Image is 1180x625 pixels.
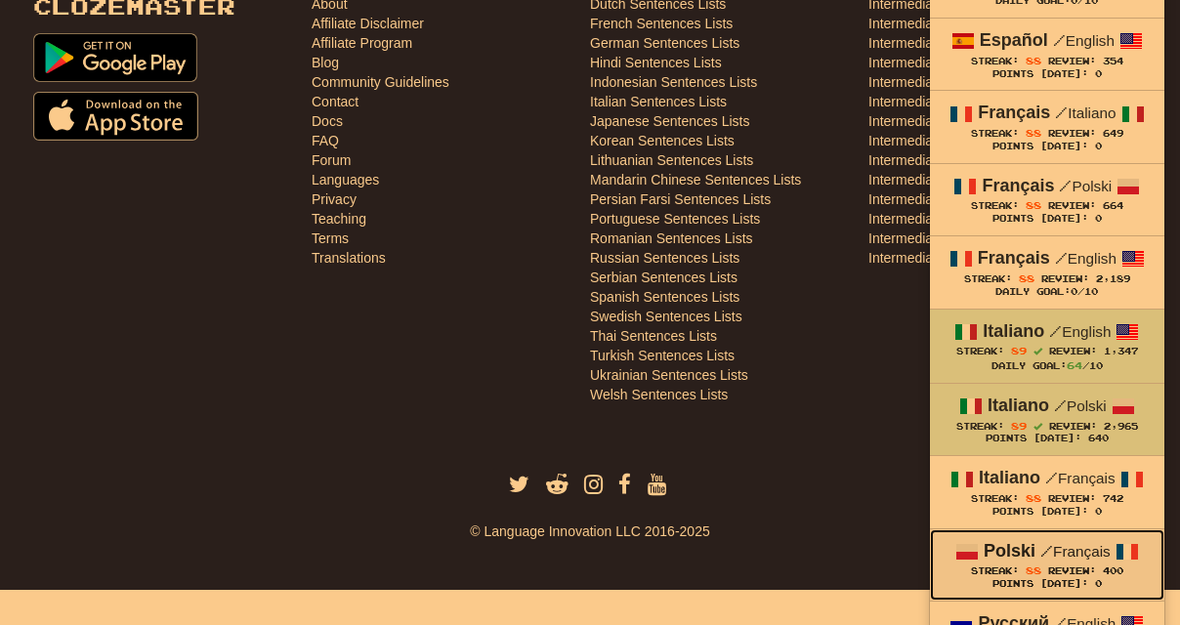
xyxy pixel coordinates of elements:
[590,72,757,92] a: Indonesian Sentences Lists
[949,506,1145,519] div: Points [DATE]: 0
[312,131,339,150] a: FAQ
[1103,56,1123,66] span: 354
[1071,286,1077,297] span: 0
[1104,421,1138,432] span: 2,965
[1041,273,1089,284] span: Review:
[982,176,1054,195] strong: Français
[1049,346,1097,356] span: Review:
[930,456,1164,527] a: Italiano /Français Streak: 88 Review: 742 Points [DATE]: 0
[1019,272,1034,284] span: 88
[971,200,1019,211] span: Streak:
[590,150,753,170] a: Lithuanian Sentences Lists
[868,189,1067,209] a: Intermediate Spanish Resources
[1103,200,1123,211] span: 664
[984,541,1035,561] strong: Polski
[930,164,1164,235] a: Français /Polski Streak: 88 Review: 664 Points [DATE]: 0
[1103,565,1123,576] span: 400
[312,72,449,92] a: Community Guidelines
[868,150,1080,170] a: Intermediate Lithuanian Resources
[590,229,753,248] a: Romanian Sentences Lists
[868,33,1060,53] a: Intermediate French Resources
[949,213,1145,226] div: Points [DATE]: 0
[1059,177,1072,194] span: /
[868,72,1048,92] a: Intermediate Hindi Resources
[590,189,771,209] a: Persian Farsi Sentences Lists
[868,248,1075,268] a: Intermediate Ukrainian Resources
[1053,32,1115,49] small: English
[1049,323,1111,340] small: English
[1055,104,1068,121] span: /
[868,229,1062,248] a: Intermediate Turkish Resources
[1103,493,1123,504] span: 742
[930,384,1164,455] a: Italiano /Polski Streak: 89 Review: 2,965 Points [DATE]: 640
[590,14,733,33] a: French Sentences Lists
[312,150,351,170] a: Forum
[312,33,412,53] a: Affiliate Program
[1040,543,1111,560] small: Français
[590,346,735,365] a: Turkish Sentences Lists
[1011,345,1027,356] span: 89
[868,92,1054,111] a: Intermediate Italian Resources
[868,170,1065,189] a: Intermediate Serbian Resources
[971,565,1019,576] span: Streak:
[1026,564,1041,576] span: 88
[1049,421,1097,432] span: Review:
[312,189,357,209] a: Privacy
[590,248,739,268] a: Russian Sentences Lists
[949,68,1145,81] div: Points [DATE]: 0
[949,578,1145,591] div: Points [DATE]: 0
[980,30,1048,50] strong: Español
[33,521,1147,541] div: © Language Innovation LLC 2016-2025
[312,53,339,72] a: Blog
[930,310,1164,383] a: Italiano /English Streak: 89 Review: 1,347 Daily Goal:64/10
[1026,127,1041,139] span: 88
[868,14,1053,33] a: Intermediate Dutch Resources
[988,396,1049,415] strong: Italiano
[930,91,1164,162] a: Français /Italiano Streak: 88 Review: 649 Points [DATE]: 0
[1048,493,1096,504] span: Review:
[1048,200,1096,211] span: Review:
[312,14,424,33] a: Affiliate Disclaimer
[1026,199,1041,211] span: 88
[1045,469,1058,486] span: /
[590,268,737,287] a: Serbian Sentences Lists
[590,111,749,131] a: Japanese Sentences Lists
[312,111,343,131] a: Docs
[1059,178,1112,194] small: Polski
[1053,31,1066,49] span: /
[956,421,1004,432] span: Streak:
[1096,273,1130,284] span: 2,189
[930,19,1164,90] a: Español /English Streak: 88 Review: 354 Points [DATE]: 0
[1067,359,1082,371] span: 64
[590,170,801,189] a: Mandarin Chinese Sentences Lists
[1026,492,1041,504] span: 88
[971,128,1019,139] span: Streak:
[33,92,198,141] img: Get it on App Store
[590,287,739,307] a: Spanish Sentences Lists
[312,229,349,248] a: Terms
[590,385,728,404] a: Welsh Sentences Lists
[868,131,1062,150] a: Intermediate Korean Resources
[590,131,735,150] a: Korean Sentences Lists
[1055,250,1117,267] small: English
[1104,346,1138,356] span: 1,347
[868,111,1076,131] a: Intermediate Japanese Resources
[979,468,1040,487] strong: Italiano
[590,209,760,229] a: Portuguese Sentences Lists
[956,346,1004,356] span: Streak:
[312,170,379,189] a: Languages
[1040,542,1053,560] span: /
[978,103,1050,122] strong: Français
[868,53,1067,72] a: Intermediate German Resources
[1011,420,1027,432] span: 89
[1048,56,1096,66] span: Review:
[312,209,366,229] a: Teaching
[978,248,1050,268] strong: Français
[1045,470,1116,486] small: Français
[930,236,1164,308] a: Français /English Streak: 88 Review: 2,189 Daily Goal:0/10
[930,529,1164,601] a: Polski /Français Streak: 88 Review: 400 Points [DATE]: 0
[590,33,739,53] a: German Sentences Lists
[1033,422,1042,431] span: Streak includes today.
[590,365,748,385] a: Ukrainian Sentences Lists
[1103,128,1123,139] span: 649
